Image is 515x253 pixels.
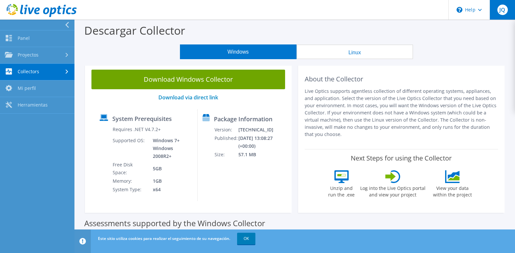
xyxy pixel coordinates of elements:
td: 1GB [148,177,192,185]
a: OK [237,233,255,245]
label: System Prerequisites [112,115,172,122]
label: Requires .NET V4.7.2+ [113,126,161,133]
a: Download via direct link [158,94,218,101]
td: Memory: [112,177,148,185]
td: Windows 7+ Windows 2008R2+ [148,136,192,160]
a: Download Windows Collector [91,70,285,89]
td: 5GB [148,160,192,177]
p: Live Optics supports agentless collection of different operating systems, appliances, and applica... [305,88,498,138]
td: x64 [148,185,192,194]
td: Size: [214,150,238,159]
label: Next Steps for using the Collector [351,154,452,162]
td: [DATE] 13:08:27 (+00:00) [238,134,289,150]
td: Free Disk Space: [112,160,148,177]
td: Supported OS: [112,136,148,160]
td: [TECHNICAL_ID] [238,126,289,134]
h2: About the Collector [305,75,498,83]
button: Windows [180,44,297,59]
label: Assessments supported by the Windows Collector [84,220,265,227]
label: Descargar Collector [84,23,185,38]
svg: \n [457,7,462,13]
label: Package Information [214,116,272,122]
label: Log into the Live Optics portal and view your project [360,183,426,198]
button: Linux [297,44,413,59]
span: JQ [497,5,508,15]
td: Published: [214,134,238,150]
td: System Type: [112,185,148,194]
label: Unzip and run the .exe [327,183,357,198]
label: View your data within the project [429,183,476,198]
td: 57.1 MB [238,150,289,159]
span: Este sitio utiliza cookies para realizar el seguimiento de su navegación. [98,236,230,241]
td: Version: [214,126,238,134]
